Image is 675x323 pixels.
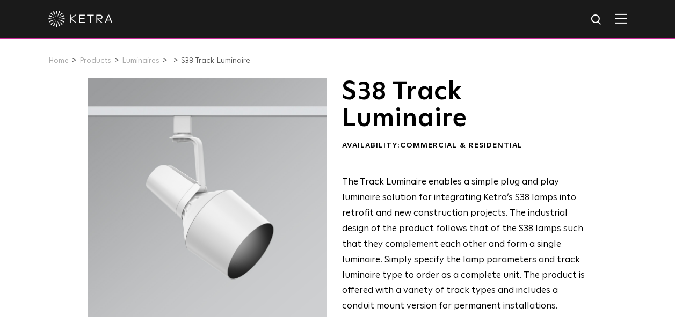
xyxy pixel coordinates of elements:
[48,57,69,64] a: Home
[48,11,113,27] img: ketra-logo-2019-white
[122,57,159,64] a: Luminaires
[400,142,522,149] span: Commercial & Residential
[342,78,586,133] h1: S38 Track Luminaire
[342,178,585,311] span: The Track Luminaire enables a simple plug and play luminaire solution for integrating Ketra’s S38...
[342,141,586,151] div: Availability:
[181,57,250,64] a: S38 Track Luminaire
[590,13,604,27] img: search icon
[615,13,627,24] img: Hamburger%20Nav.svg
[79,57,111,64] a: Products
